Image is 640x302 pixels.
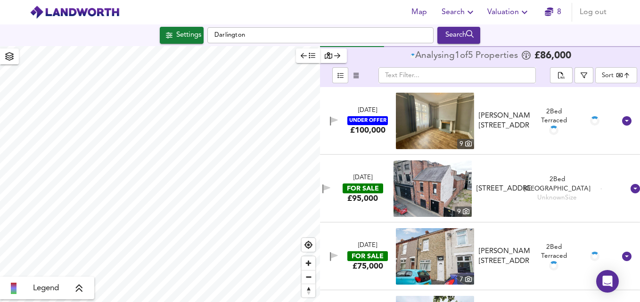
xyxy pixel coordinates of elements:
[408,6,430,19] span: Map
[440,29,478,41] div: Search
[457,274,474,285] div: 7
[476,184,532,194] div: [STREET_ADDRESS]
[457,139,474,149] div: 9
[320,223,640,290] div: [DATE]FOR SALE£75,000 property thumbnail 7 [PERSON_NAME][STREET_ADDRESS]2Bed Terraced
[595,67,637,83] div: Sort
[602,71,614,80] div: Sort
[302,238,315,252] button: Find my location
[404,3,434,22] button: Map
[550,67,573,83] div: split button
[302,256,315,270] button: Zoom in
[347,193,378,204] div: £95,000
[576,3,610,22] button: Log out
[302,270,315,284] button: Zoom out
[580,6,607,19] span: Log out
[350,125,386,135] div: £100,000
[534,51,571,61] span: £ 86,000
[437,27,480,44] div: Run Your Search
[455,207,472,217] div: 9
[621,115,632,127] svg: Show Details
[358,241,377,250] div: [DATE]
[537,193,577,202] div: Unknown Size
[455,51,460,61] span: 1
[538,3,568,22] button: 8
[207,27,434,43] input: Enter a location...
[302,270,315,284] span: Zoom out
[621,251,632,262] svg: Show Details
[320,155,640,223] div: [DATE]FOR SALE£95,000 property thumbnail 9 [STREET_ADDRESS]2Bed [GEOGRAPHIC_DATA]UnknownSize -
[396,228,474,285] img: property thumbnail
[545,6,561,19] a: 8
[378,67,536,83] input: Text Filter...
[176,29,201,41] div: Settings
[394,160,472,217] img: property thumbnail
[160,27,204,44] button: Settings
[473,184,535,194] div: Mechanics Yard, Darlington, County Durham, DL3 7QF
[30,5,120,19] img: logo
[437,27,480,44] button: Search
[302,284,315,297] span: Reset bearing to north
[524,175,590,193] div: 2 Bed [GEOGRAPHIC_DATA]
[484,3,534,22] button: Valuation
[343,183,383,193] div: FOR SALE
[442,6,476,19] span: Search
[320,87,640,155] div: [DATE]UNDER OFFER£100,000 property thumbnail 9 [PERSON_NAME][STREET_ADDRESS]2Bed Terraced
[533,107,574,126] div: 2 Bed Terraced
[347,251,388,261] div: FOR SALE
[396,93,474,149] img: property thumbnail
[353,261,383,271] div: £75,000
[302,284,315,297] button: Reset bearing to north
[396,228,474,285] a: property thumbnail 7
[394,160,472,217] a: property thumbnail 9
[475,246,533,267] div: Napier Street, Darlington, DL3 7DW
[358,106,377,115] div: [DATE]
[353,174,372,183] div: [DATE]
[396,93,474,149] a: property thumbnail 9
[596,270,619,293] div: Open Intercom Messenger
[347,116,388,125] div: UNDER OFFER
[160,27,204,44] div: Click to configure Search Settings
[415,51,455,61] div: Analysing
[438,3,480,22] button: Search
[600,185,602,192] span: -
[487,6,530,19] span: Valuation
[410,51,520,61] div: of Propert ies
[479,246,529,267] div: [PERSON_NAME][STREET_ADDRESS]
[533,243,574,261] div: 2 Bed Terraced
[33,283,59,294] span: Legend
[468,51,473,61] span: 5
[479,111,529,131] div: [PERSON_NAME][STREET_ADDRESS]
